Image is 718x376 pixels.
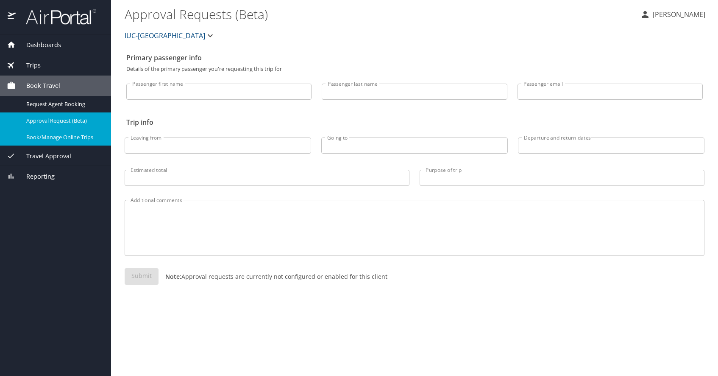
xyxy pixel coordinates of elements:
span: IUC-[GEOGRAPHIC_DATA] [125,30,205,42]
img: icon-airportal.png [8,8,17,25]
p: [PERSON_NAME] [650,9,705,20]
span: Book Travel [16,81,60,90]
span: Reporting [16,172,55,181]
span: Request Agent Booking [26,100,101,108]
button: IUC-[GEOGRAPHIC_DATA] [121,27,219,44]
span: Book/Manage Online Trips [26,133,101,141]
strong: Note: [165,272,181,281]
h2: Trip info [126,115,703,129]
h2: Primary passenger info [126,51,703,65]
p: Details of the primary passenger you're requesting this trip for [126,66,703,72]
img: airportal-logo.png [17,8,96,25]
p: Approval requests are currently not configured or enabled for this client [159,272,387,281]
span: Trips [16,61,41,70]
h1: Approval Requests (Beta) [125,1,633,27]
span: Travel Approval [16,152,71,161]
span: Approval Request (Beta) [26,117,101,125]
span: Dashboards [16,40,61,50]
button: [PERSON_NAME] [637,7,709,22]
